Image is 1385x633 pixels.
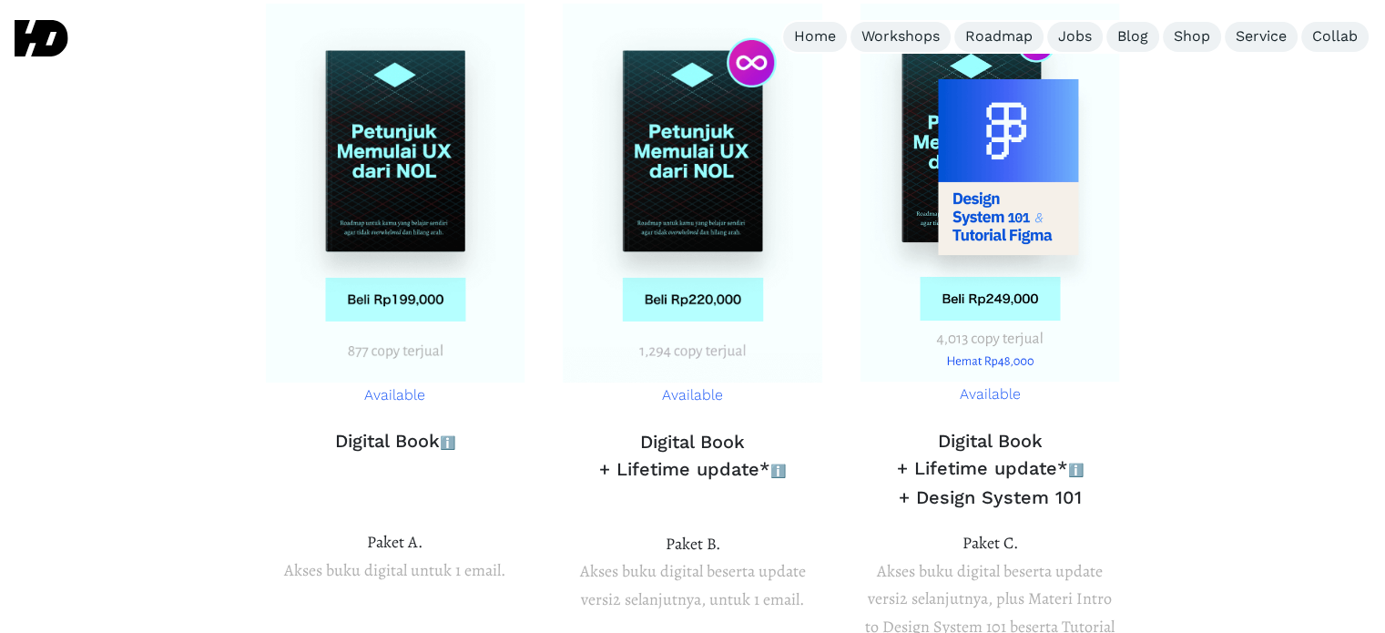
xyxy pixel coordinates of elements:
[1163,22,1221,52] a: Shop
[794,27,836,46] div: Home
[265,427,526,456] h3: Digital Book
[563,4,822,383] img: harga buku petunjuk memulai ux dari nol paket b
[850,22,951,52] a: Workshops
[266,4,525,383] img: harga buku petunjuk memulai ux dari nol paket c
[265,528,526,584] p: Akses buku digital untuk 1 email.
[440,435,455,450] span: ℹ️
[861,382,1120,408] p: Available
[1312,27,1358,46] div: Collab
[1236,27,1287,46] div: Service
[1058,27,1092,46] div: Jobs
[563,383,822,409] p: Available
[1047,22,1103,52] a: Jobs
[1106,22,1159,52] a: Blog
[1117,27,1148,46] div: Blog
[1225,22,1298,52] a: Service
[861,27,940,46] div: Workshops
[562,530,823,614] p: Akses buku digital beserta update versi2 selanjutnya, untuk 1 email.
[965,27,1033,46] div: Roadmap
[665,533,719,555] span: Paket B.
[1301,22,1369,52] a: Collab
[1174,27,1210,46] div: Shop
[266,383,525,409] p: Available
[962,532,1018,554] span: Paket C.
[783,22,847,52] a: Home
[860,3,1121,409] a: Available
[265,3,526,410] a: Available
[860,427,1121,511] h3: Digital Book + Lifetime update* + Design System 101
[562,3,823,410] a: Available
[562,428,823,485] h3: Digital Book + Lifetime update*
[954,22,1044,52] a: Roadmap
[770,464,786,478] span: ℹ️
[1068,463,1084,477] span: ℹ️
[367,531,423,553] span: Paket A.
